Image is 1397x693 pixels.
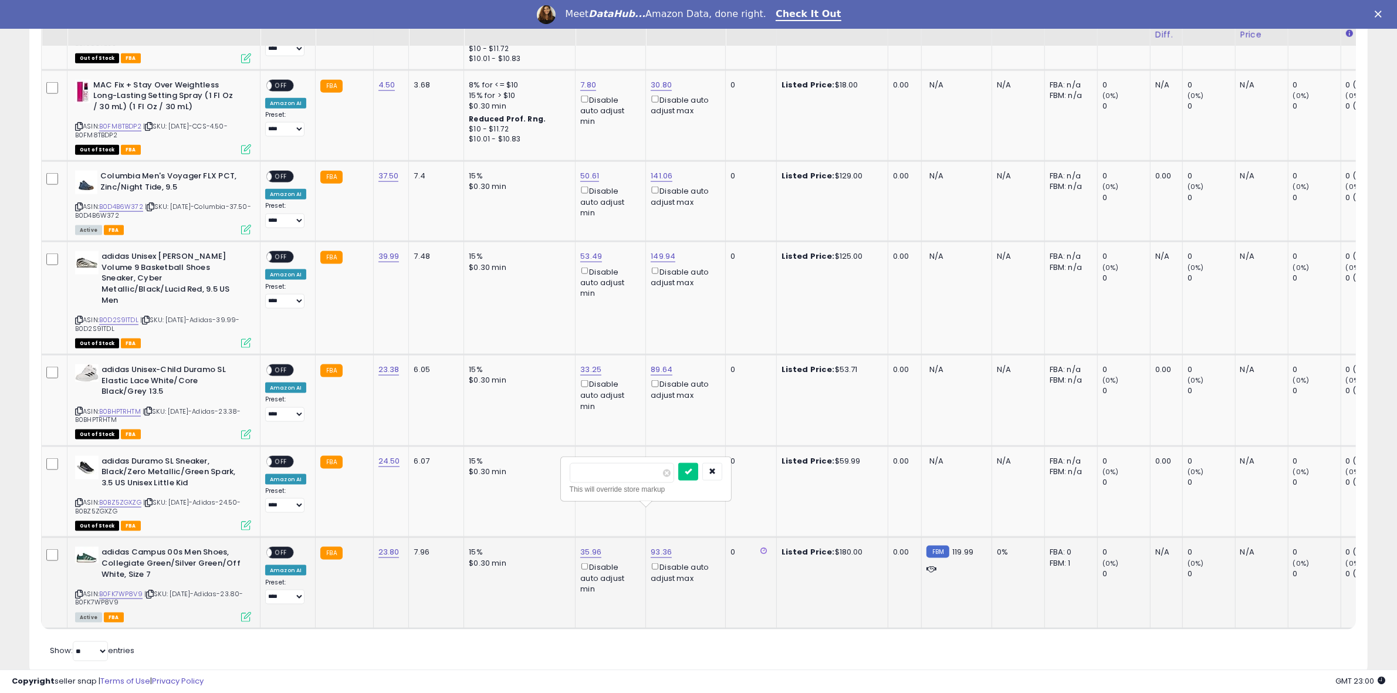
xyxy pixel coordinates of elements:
div: 0 (0%) [1346,477,1393,488]
div: 0.00 [1155,456,1173,466]
div: 7.48 [414,251,455,262]
b: Listed Price: [782,251,835,262]
small: Days In Stock. [1346,29,1353,39]
div: N/A [1240,364,1279,375]
div: 0 [730,171,767,181]
a: B0FM8TBDP2 [99,121,141,131]
div: N/A [1240,547,1279,557]
div: 0 [1293,101,1341,111]
div: FBA: n/a [1050,364,1088,375]
div: Amazon AI [265,269,306,280]
div: FBA: n/a [1050,251,1088,262]
img: Profile image for Georgie [537,5,556,24]
div: $10.01 - $10.83 [469,54,566,64]
small: FBA [320,547,342,560]
div: 0.00 [893,364,912,375]
div: $10 - $11.72 [469,124,566,134]
div: Disable auto adjust max [651,93,716,116]
div: 0% [997,547,1036,557]
div: 0 [1102,273,1150,283]
small: (0%) [1293,182,1310,191]
div: FBM: n/a [1050,375,1088,386]
small: (0%) [1346,559,1362,568]
div: $10 - $11.72 [469,44,566,54]
div: N/A [1240,80,1279,90]
div: 0 [1293,364,1341,375]
div: 0 [730,547,767,557]
div: Disable auto adjust max [651,184,716,207]
div: 0 [1188,547,1235,557]
b: Listed Price: [782,546,835,557]
div: Close [1375,11,1386,18]
div: 15% [469,251,566,262]
a: 93.36 [651,546,672,558]
div: $59.99 [782,456,879,466]
div: 0.00 [893,80,912,90]
small: (0%) [1346,91,1362,100]
div: Amazon AI [265,565,306,576]
div: 0 (0%) [1346,547,1393,557]
div: FBA: n/a [1050,456,1088,466]
span: All listings that are currently out of stock and unavailable for purchase on Amazon [75,521,119,531]
b: adidas Duramo SL Sneaker, Black/Zero Metallic/Green Spark, 3.5 US Unisex Little Kid [102,456,244,492]
div: N/A [1155,547,1173,557]
span: | SKU: [DATE]-Adidas-24.50-B0BZ5ZGXZG [75,498,241,515]
span: N/A [929,455,943,466]
small: FBA [320,456,342,469]
div: This will override store markup [570,484,722,495]
div: 0 (0%) [1346,192,1393,203]
div: N/A [997,251,1036,262]
div: Disable auto adjust min [580,265,637,299]
img: 3117+s0DEnL._SL40_.jpg [75,456,99,479]
a: B0BZ5ZGXZG [99,498,141,508]
small: (0%) [1102,182,1119,191]
div: 0 [1293,80,1341,90]
img: 41N7XJcardL._SL40_.jpg [75,80,90,103]
span: FBA [121,430,141,440]
small: (0%) [1346,376,1362,385]
span: | SKU: [DATE]-CCS-4.50-B0FM8TBDP2 [75,121,228,139]
div: 15% [469,547,566,557]
div: 0 [1188,192,1235,203]
div: N/A [1155,80,1173,90]
small: FBA [320,171,342,184]
div: 0 [1188,386,1235,396]
div: 0 [1102,171,1150,181]
div: Disable auto adjust max [651,378,716,401]
small: (0%) [1293,559,1310,568]
small: (0%) [1102,559,1119,568]
b: adidas Unisex-Child Duramo SL Elastic Lace White/Core Black/Grey 13.5 [102,364,244,400]
i: DataHub... [588,8,645,19]
small: (0%) [1293,467,1310,476]
div: 0.00 [1155,171,1173,181]
small: (0%) [1188,467,1204,476]
span: OFF [272,366,290,376]
span: 2025-10-9 23:00 GMT [1335,675,1385,687]
b: Columbia Men's Voyager FLX PCT, Zinc/Night Tide, 9.5 [100,171,243,195]
div: 0.00 [1155,364,1173,375]
div: 0 [1102,456,1150,466]
div: 0 [1102,386,1150,396]
span: All listings that are currently out of stock and unavailable for purchase on Amazon [75,430,119,440]
div: FBA: n/a [1050,80,1088,90]
div: Disable auto adjust min [580,93,637,127]
img: 41klw4FrTeL._SL40_.jpg [75,364,99,382]
span: FBA [121,145,141,155]
span: N/A [929,170,943,181]
div: 0.00 [893,547,912,557]
div: Preset: [265,395,306,422]
div: Preset: [265,579,306,605]
div: 15% [469,364,566,375]
a: 53.49 [580,251,602,262]
div: 0 [1102,364,1150,375]
div: 0 [1102,477,1150,488]
div: 0 [1293,547,1341,557]
a: 37.50 [378,170,399,182]
div: N/A [1240,251,1279,262]
a: 39.99 [378,251,400,262]
div: 3.68 [414,80,455,90]
div: N/A [1155,251,1173,262]
span: N/A [929,79,943,90]
div: 0 [1188,364,1235,375]
span: 119.99 [952,546,973,557]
